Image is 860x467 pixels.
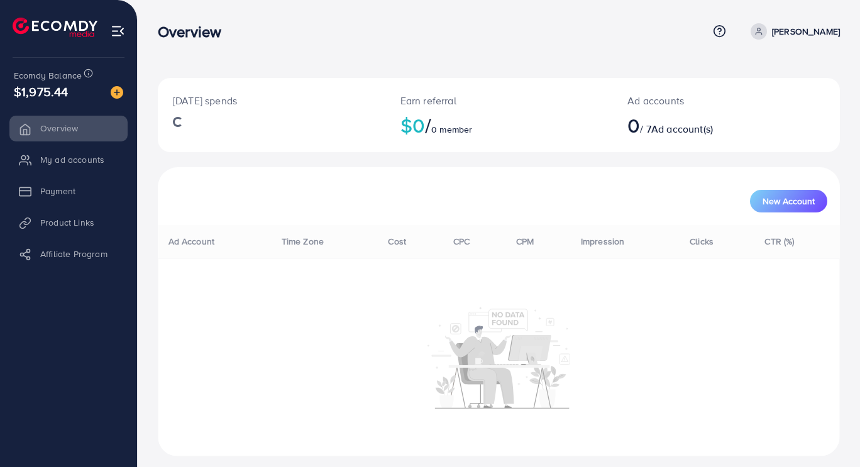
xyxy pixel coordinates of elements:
p: Ad accounts [627,93,768,108]
img: logo [13,18,97,37]
span: / [425,111,431,140]
span: Ad account(s) [651,122,713,136]
h2: / 7 [627,113,768,137]
h3: Overview [158,23,231,41]
button: New Account [750,190,827,212]
p: Earn referral [400,93,598,108]
p: [DATE] spends [173,93,370,108]
a: [PERSON_NAME] [746,23,840,40]
span: Ecomdy Balance [14,69,82,82]
span: $1,975.44 [14,82,68,101]
span: 0 [627,111,640,140]
img: image [111,86,123,99]
span: New Account [763,197,815,206]
h2: $0 [400,113,598,137]
p: [PERSON_NAME] [772,24,840,39]
span: 0 member [431,123,472,136]
img: menu [111,24,125,38]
